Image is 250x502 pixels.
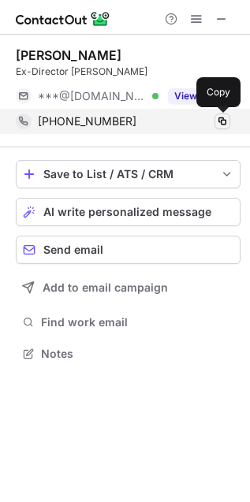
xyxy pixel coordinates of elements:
[43,281,168,294] span: Add to email campaign
[38,89,147,103] span: ***@[DOMAIN_NAME]
[16,65,241,79] div: Ex-Director [PERSON_NAME]
[16,236,241,264] button: Send email
[16,198,241,226] button: AI write personalized message
[168,88,230,104] button: Reveal Button
[41,315,234,329] span: Find work email
[43,168,213,180] div: Save to List / ATS / CRM
[16,311,241,333] button: Find work email
[16,160,241,188] button: save-profile-one-click
[16,273,241,302] button: Add to email campaign
[16,9,110,28] img: ContactOut v5.3.10
[38,114,136,128] span: [PHONE_NUMBER]
[43,206,211,218] span: AI write personalized message
[16,47,121,63] div: [PERSON_NAME]
[41,347,234,361] span: Notes
[43,244,103,256] span: Send email
[16,343,241,365] button: Notes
